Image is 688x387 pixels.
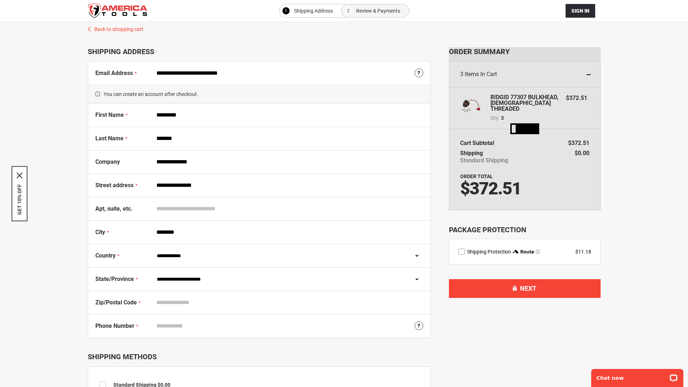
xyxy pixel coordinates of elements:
[95,276,134,282] span: State/Province
[88,4,147,18] img: America Tools
[347,6,350,15] span: 2
[356,6,400,15] span: Review & Payments
[88,47,431,56] div: Shipping Address
[520,285,536,292] span: Next
[458,248,591,255] div: route shipping protection selector element
[95,135,124,142] span: Last Name
[95,205,133,212] span: Apt, suite, etc.
[294,6,333,15] span: Shipping Address
[95,322,134,329] span: Phone Number
[510,123,539,134] img: Loading...
[536,250,540,254] span: Learn more
[285,6,287,15] span: 1
[88,85,430,104] span: You can create an account after checkout.
[95,299,137,306] span: Zip/Postal Code
[95,229,105,236] span: City
[95,111,124,118] span: First Name
[88,4,147,18] a: store logo
[95,252,116,259] span: Country
[467,249,511,255] span: Shipping Protection
[17,172,22,178] svg: close icon
[571,8,589,14] span: Sign In
[95,182,134,189] span: Street address
[449,225,601,235] div: Package Protection
[81,22,608,33] a: Back to shopping cart
[17,184,22,215] button: GET 10% OFF
[95,70,133,76] span: Email Address
[95,158,120,165] span: Company
[587,364,688,387] iframe: LiveChat chat widget
[575,248,591,255] div: $11.18
[88,352,431,361] div: Shipping Methods
[449,279,601,298] button: Next
[566,4,595,18] button: Sign In
[17,172,22,178] button: Close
